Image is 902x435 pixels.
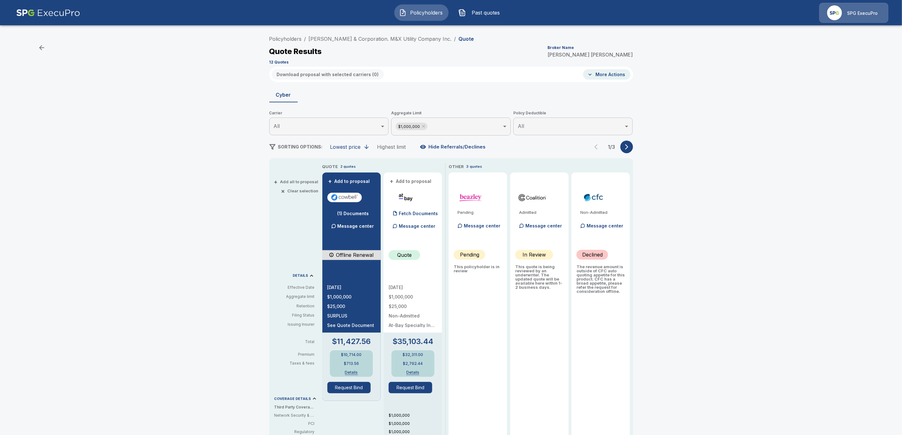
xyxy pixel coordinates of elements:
p: In Review [523,251,546,258]
p: Quote Results [269,48,322,55]
p: At-Bay Specialty Insurance Company [389,323,437,328]
p: Quote [397,251,412,259]
span: All [274,123,280,129]
p: Third Party Coverage [274,404,320,410]
p: DETAILS [293,274,308,277]
span: Aggregate Limit [391,110,511,116]
p: $1,000,000 [327,295,376,299]
p: SPG ExecuPro [847,10,878,16]
p: $25,000 [327,304,376,309]
p: Message center [399,223,435,229]
p: This policyholder is in review [454,265,502,273]
p: The revenue amount is outside of CFC auto quoting appetite for this product. CFC has a broad appe... [576,265,625,293]
p: Issuing Insurer [274,322,315,327]
p: Non-Admitted [580,210,625,214]
button: Details [339,371,364,374]
span: Request Bind [389,382,437,393]
p: COVERAGE DETAILS [274,397,311,401]
p: Premium [274,353,320,356]
span: + [274,180,278,184]
span: + [390,179,393,184]
p: $1,000,000 [389,429,442,435]
img: atbaycybersurplus [391,193,421,202]
p: Aggregate limit [274,294,315,299]
p: See Quote Document [327,323,376,328]
p: [DATE] [327,285,376,290]
img: Agency Icon [827,5,842,20]
button: Download proposal with selected carriers (0) [272,69,384,80]
img: AA Logo [16,3,80,23]
p: $25,000 [389,304,437,309]
a: [PERSON_NAME] & Corporation. M&X Utility Company Inc. [309,36,452,42]
p: 12 Quotes [269,60,289,64]
p: $1,000,000 [389,295,437,299]
p: 1 / 3 [605,144,618,149]
p: Regulatory: In case you're fined by regulators (e.g., for breaching consumer privacy) [274,429,315,435]
img: beazleycyber [456,193,486,202]
p: Admitted [519,210,564,214]
p: Network Security & Privacy Liability: Third party liability costs [274,413,315,418]
p: PCI: Covers fines or penalties imposed by banks or credit card companies [274,421,315,426]
p: [PERSON_NAME] [PERSON_NAME] [548,52,633,57]
p: SURPLUS [327,314,376,318]
p: This quote is being reviewed by an underwriter. The updated quote will be available here within 1... [515,265,564,289]
p: $1,000,000 [389,413,442,418]
li: / [304,35,306,43]
p: QUOTE [322,164,338,170]
p: Effective Date [274,285,315,290]
button: +Add to proposal [389,178,433,185]
span: Request Bind [327,382,376,393]
p: Taxes & fees [274,361,320,365]
img: cfccyber [579,193,608,202]
p: (1) Documents [338,211,369,216]
p: Pending [460,251,479,258]
button: ×Clear selection [283,189,319,193]
p: Filing Status [274,312,315,318]
p: Message center [587,222,623,229]
p: Message center [338,223,374,229]
p: 3 [466,164,469,169]
p: Quote [459,36,474,41]
p: Message center [464,222,500,229]
p: Pending [457,210,502,214]
p: $35,103.44 [392,338,433,345]
p: $10,714.00 [341,353,362,357]
p: 2 quotes [341,164,356,169]
button: Past quotes IconPast quotes [454,4,508,21]
div: Highest limit [377,144,406,150]
a: Agency IconSPG ExecuPro [819,3,888,23]
button: Details [400,371,426,374]
span: SORTING OPTIONS: [278,144,323,149]
div: $1,000,000 [396,123,427,130]
p: Retention [274,303,315,309]
span: Past quotes [469,9,503,16]
p: $1,000,000 [389,421,442,426]
p: Non-Admitted [389,314,437,318]
p: $32,311.00 [403,353,423,357]
button: More Actions [583,69,630,80]
p: [DATE] [389,285,437,290]
p: Declined [582,251,603,258]
img: Policyholders Icon [399,9,407,16]
button: +Add to proposal [327,178,372,185]
div: Lowest price [330,144,361,150]
p: $11,427.56 [332,338,371,345]
span: Policyholders [409,9,444,16]
p: $2,792.44 [403,362,423,366]
a: Policyholders [269,36,302,42]
p: OTHER [449,164,464,170]
li: / [454,35,456,43]
p: Message center [525,222,562,229]
nav: breadcrumb [269,35,474,43]
p: Broker Name [548,46,574,50]
p: Fetch Documents [399,211,438,216]
p: Offline Renewal [336,251,374,259]
p: $713.56 [344,362,359,366]
button: Request Bind [389,382,432,393]
span: × [281,189,285,193]
img: cowbellp250 [330,193,359,202]
img: coalitioncyberadmitted [518,193,547,202]
span: + [328,179,332,184]
button: Policyholders IconPolicyholders [394,4,449,21]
